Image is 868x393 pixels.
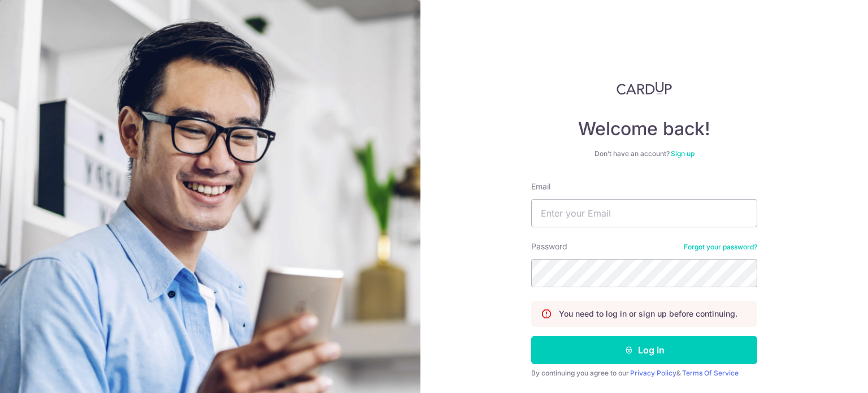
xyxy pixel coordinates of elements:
div: Don’t have an account? [531,149,757,158]
h4: Welcome back! [531,118,757,140]
a: Sign up [671,149,695,158]
a: Forgot your password? [684,243,757,252]
a: Terms Of Service [682,369,739,377]
div: By continuing you agree to our & [531,369,757,378]
label: Email [531,181,550,192]
a: Privacy Policy [630,369,676,377]
button: Log in [531,336,757,364]
label: Password [531,241,567,252]
img: CardUp Logo [617,81,672,95]
p: You need to log in or sign up before continuing. [559,308,737,319]
input: Enter your Email [531,199,757,227]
